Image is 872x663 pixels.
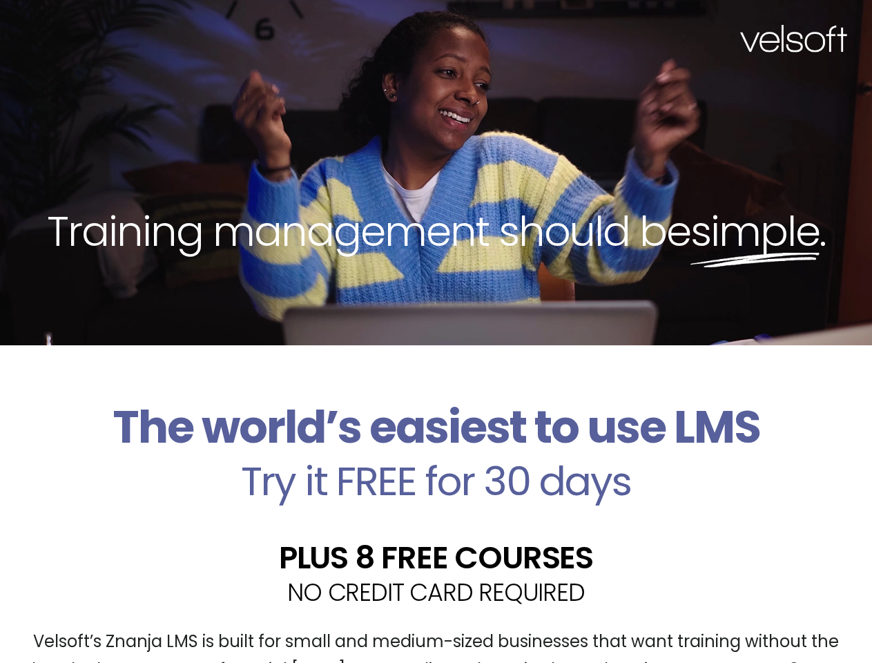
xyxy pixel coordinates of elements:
h2: PLUS 8 FREE COURSES [10,542,862,573]
h2: The world’s easiest to use LMS [10,401,862,454]
h2: NO CREDIT CARD REQUIRED [10,580,862,604]
h2: Training management should be . [25,204,847,258]
span: simple [690,202,820,260]
h2: Try it FREE for 30 days [10,461,862,501]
